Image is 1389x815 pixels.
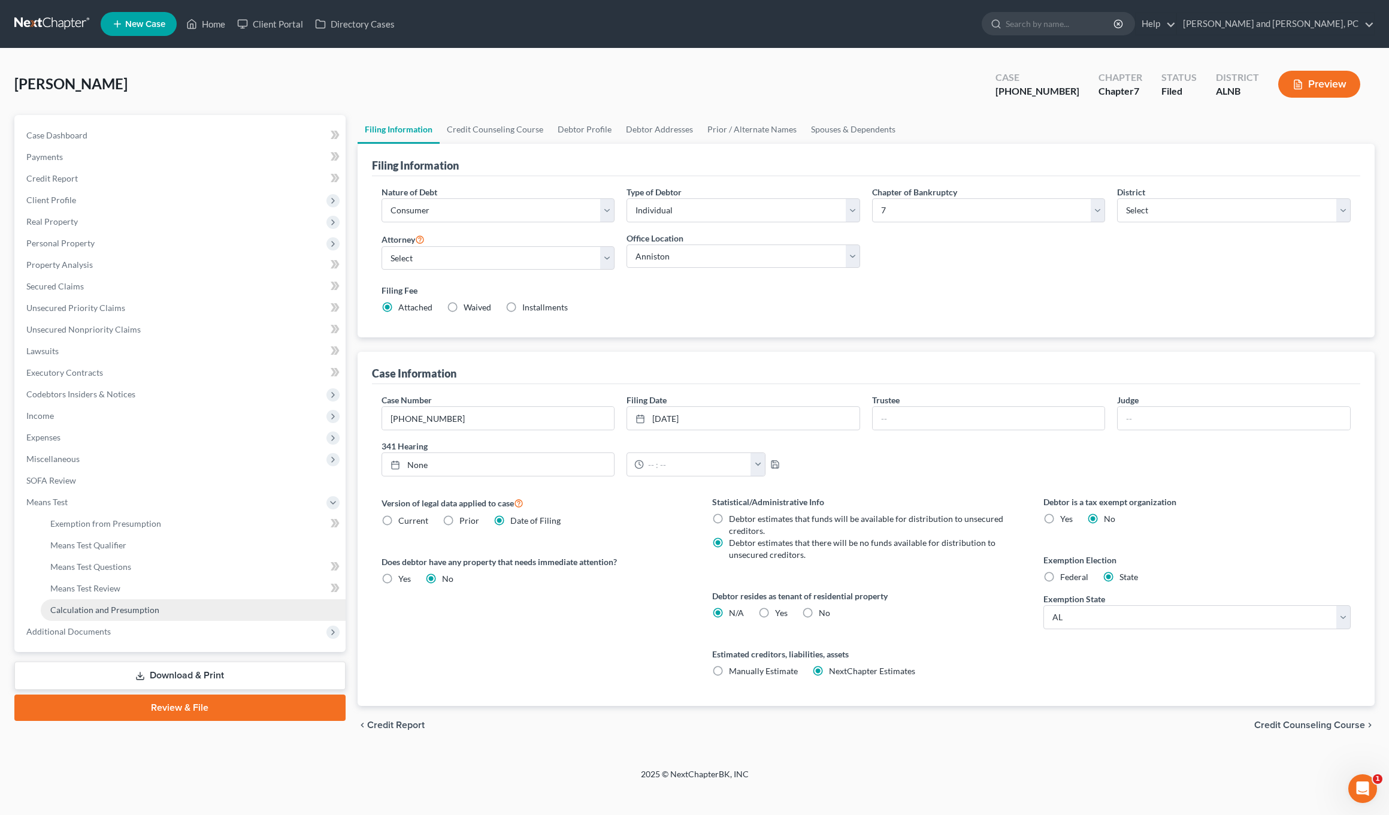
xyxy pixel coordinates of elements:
[382,284,1351,297] label: Filing Fee
[1006,13,1115,35] input: Search by name...
[819,608,830,618] span: No
[1043,554,1351,566] label: Exemption Election
[41,578,346,599] a: Means Test Review
[1060,514,1073,524] span: Yes
[14,75,128,92] span: [PERSON_NAME]
[382,232,425,246] label: Attorney
[1177,13,1374,35] a: [PERSON_NAME] and [PERSON_NAME], PC
[398,302,432,312] span: Attached
[14,695,346,721] a: Review & File
[376,440,866,452] label: 341 Hearing
[231,13,309,35] a: Client Portal
[26,389,135,399] span: Codebtors Insiders & Notices
[50,540,126,550] span: Means Test Qualifier
[729,538,995,560] span: Debtor estimates that there will be no funds available for distribution to unsecured creditors.
[1373,774,1382,784] span: 1
[398,515,428,526] span: Current
[372,158,459,173] div: Filing Information
[644,453,751,476] input: -- : --
[1254,720,1365,730] span: Credit Counseling Course
[729,666,798,676] span: Manually Estimate
[1365,720,1375,730] i: chevron_right
[26,626,111,636] span: Additional Documents
[873,407,1105,430] input: --
[510,515,561,526] span: Date of Filing
[41,513,346,535] a: Exemption from Presumption
[1118,407,1350,430] input: --
[17,319,346,340] a: Unsecured Nonpriority Claims
[398,573,411,584] span: Yes
[26,454,80,464] span: Miscellaneous
[1119,572,1138,582] span: State
[50,562,131,572] span: Means Test Questions
[1136,13,1176,35] a: Help
[26,173,78,183] span: Credit Report
[382,556,689,568] label: Does debtor have any property that needs immediate attention?
[372,366,456,381] div: Case Information
[712,590,1019,602] label: Debtor resides as tenant of residential property
[26,367,103,378] span: Executory Contracts
[1104,514,1115,524] span: No
[26,195,76,205] span: Client Profile
[1099,71,1142,84] div: Chapter
[1161,84,1197,98] div: Filed
[26,432,60,442] span: Expenses
[17,125,346,146] a: Case Dashboard
[522,302,568,312] span: Installments
[627,394,667,406] label: Filing Date
[1216,71,1259,84] div: District
[26,152,63,162] span: Payments
[382,453,615,476] a: None
[26,475,76,485] span: SOFA Review
[1043,496,1351,508] label: Debtor is a tax exempt organization
[729,608,744,618] span: N/A
[382,407,615,430] input: Enter case number...
[1043,593,1105,605] label: Exemption State
[17,146,346,168] a: Payments
[382,496,689,510] label: Version of legal data applied to case
[619,115,700,144] a: Debtor Addresses
[1117,186,1145,198] label: District
[26,410,54,421] span: Income
[26,238,95,248] span: Personal Property
[50,518,161,529] span: Exemption from Presumption
[442,573,453,584] span: No
[17,470,346,491] a: SOFA Review
[26,130,87,140] span: Case Dashboard
[50,583,120,593] span: Means Test Review
[1099,84,1142,98] div: Chapter
[712,648,1019,660] label: Estimated creditors, liabilities, assets
[440,115,550,144] a: Credit Counseling Course
[180,13,231,35] a: Home
[17,362,346,384] a: Executory Contracts
[804,115,903,144] a: Spouses & Dependents
[464,302,491,312] span: Waived
[382,394,432,406] label: Case Number
[829,666,915,676] span: NextChapter Estimates
[1134,85,1139,96] span: 7
[26,497,68,507] span: Means Test
[367,720,425,730] span: Credit Report
[995,84,1079,98] div: [PHONE_NUMBER]
[1216,84,1259,98] div: ALNB
[1117,394,1139,406] label: Judge
[459,515,479,526] span: Prior
[627,407,860,430] a: [DATE]
[550,115,619,144] a: Debtor Profile
[358,720,425,730] button: chevron_left Credit Report
[41,556,346,578] a: Means Test Questions
[700,115,804,144] a: Prior / Alternate Names
[627,186,682,198] label: Type of Debtor
[775,608,788,618] span: Yes
[1348,774,1377,803] iframe: Intercom live chat
[125,20,165,29] span: New Case
[1278,71,1360,98] button: Preview
[26,216,78,227] span: Real Property
[17,340,346,362] a: Lawsuits
[26,259,93,270] span: Property Analysis
[1161,71,1197,84] div: Status
[17,254,346,276] a: Property Analysis
[872,186,957,198] label: Chapter of Bankruptcy
[729,514,1003,536] span: Debtor estimates that funds will be available for distribution to unsecured creditors.
[382,186,437,198] label: Nature of Debt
